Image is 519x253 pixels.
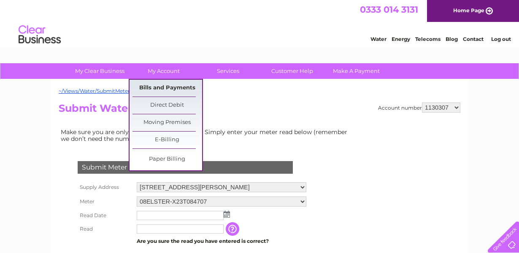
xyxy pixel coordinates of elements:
div: Submit Meter Read [78,161,293,174]
a: Energy [392,36,410,42]
td: Make sure you are only paying for what you use. Simply enter your meter read below (remember we d... [59,126,354,144]
a: Water [370,36,387,42]
a: Services [193,63,263,79]
img: ... [224,211,230,218]
a: Paper Billing [132,151,202,168]
a: My Clear Business [65,63,135,79]
div: Clear Business is a trading name of Verastar Limited (registered in [GEOGRAPHIC_DATA] No. 3667643... [61,5,460,41]
th: Supply Address [76,180,135,194]
img: logo.png [18,22,61,48]
a: Make A Payment [322,63,391,79]
th: Read Date [76,209,135,222]
a: Bills and Payments [132,80,202,97]
a: Telecoms [415,36,441,42]
div: Account number [378,102,460,113]
a: ~/Views/Water/SubmitMeterRead.cshtml [59,88,162,94]
h2: Submit Water Meter Read [59,102,460,118]
a: 0333 014 3131 [360,4,418,15]
a: Direct Debit [132,97,202,114]
a: Blog [446,36,458,42]
a: E-Billing [132,132,202,148]
input: Information [226,222,241,236]
a: Customer Help [257,63,327,79]
a: Log out [491,36,511,42]
a: Contact [463,36,484,42]
a: My Account [129,63,199,79]
th: Read [76,222,135,236]
th: Meter [76,194,135,209]
td: Are you sure the read you have entered is correct? [135,236,308,247]
a: Moving Premises [132,114,202,131]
